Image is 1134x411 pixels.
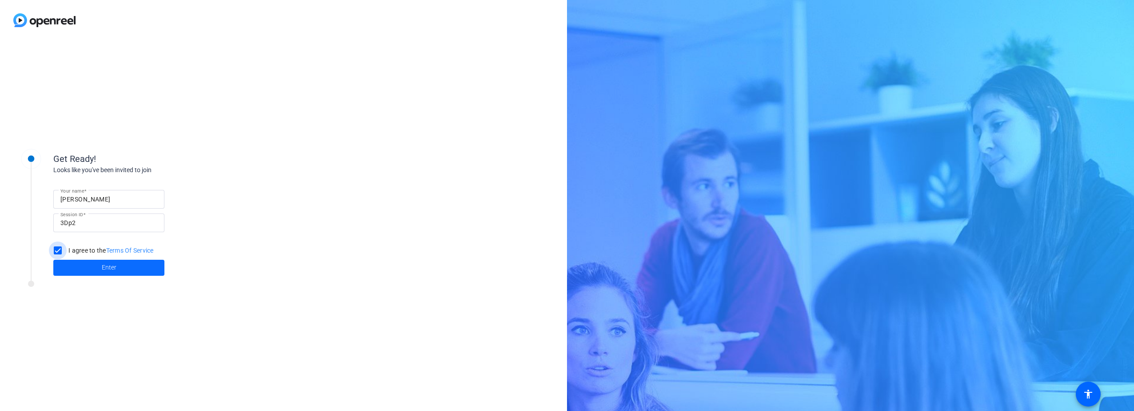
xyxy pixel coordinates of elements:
[106,247,154,254] a: Terms Of Service
[60,188,84,193] mat-label: Your name
[67,246,154,255] label: I agree to the
[53,152,231,165] div: Get Ready!
[53,260,164,276] button: Enter
[102,263,116,272] span: Enter
[1083,389,1094,399] mat-icon: accessibility
[60,212,83,217] mat-label: Session ID
[53,165,231,175] div: Looks like you've been invited to join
